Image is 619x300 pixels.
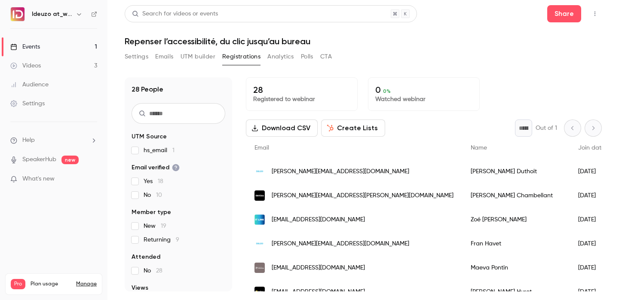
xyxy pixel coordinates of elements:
[22,136,35,145] span: Help
[301,50,313,64] button: Polls
[181,50,215,64] button: UTM builder
[272,215,365,224] span: [EMAIL_ADDRESS][DOMAIN_NAME]
[10,61,41,70] div: Videos
[176,237,179,243] span: 9
[272,191,454,200] span: [PERSON_NAME][EMAIL_ADDRESS][PERSON_NAME][DOMAIN_NAME]
[161,223,166,229] span: 19
[536,124,557,132] p: Out of 1
[87,175,97,183] iframe: Noticeable Trigger
[144,266,162,275] span: No
[462,232,570,256] div: Fran Havet
[132,163,180,172] span: Email verified
[547,5,581,22] button: Share
[156,268,162,274] span: 28
[462,184,570,208] div: [PERSON_NAME] Chambellant
[375,95,472,104] p: Watched webinar
[254,190,265,201] img: dentsu.com
[254,239,265,249] img: ideuzo.com
[272,167,409,176] span: [PERSON_NAME][EMAIL_ADDRESS][DOMAIN_NAME]
[321,119,385,137] button: Create Lists
[383,88,391,94] span: 0 %
[253,95,350,104] p: Registered to webinar
[132,253,160,261] span: Attended
[22,174,55,184] span: What's new
[254,214,265,225] img: itlink.fr
[10,99,45,108] div: Settings
[61,156,79,164] span: new
[272,288,365,297] span: [EMAIL_ADDRESS][DOMAIN_NAME]
[158,178,163,184] span: 18
[254,263,265,273] img: interaction-groupe.com
[471,145,487,151] span: Name
[22,155,56,164] a: SpeakerHub
[11,7,25,21] img: Ideuzo at_work
[570,208,613,232] div: [DATE]
[10,136,97,145] li: help-dropdown-opener
[570,159,613,184] div: [DATE]
[253,85,350,95] p: 28
[11,279,25,289] span: Pro
[272,263,365,272] span: [EMAIL_ADDRESS][DOMAIN_NAME]
[132,208,171,217] span: Member type
[32,10,72,18] h6: Ideuzo at_work
[132,284,148,292] span: Views
[76,281,97,288] a: Manage
[156,192,162,198] span: 10
[144,146,175,155] span: hs_email
[320,50,332,64] button: CTA
[570,232,613,256] div: [DATE]
[254,145,269,151] span: Email
[31,281,71,288] span: Plan usage
[267,50,294,64] button: Analytics
[144,177,163,186] span: Yes
[125,50,148,64] button: Settings
[132,132,167,141] span: UTM Source
[462,208,570,232] div: Zoé [PERSON_NAME]
[155,50,173,64] button: Emails
[462,159,570,184] div: [PERSON_NAME] Duthoit
[462,256,570,280] div: Maeva Pontin
[10,43,40,51] div: Events
[144,236,179,244] span: Returning
[172,147,175,153] span: 1
[132,84,163,95] h1: 28 People
[272,239,409,248] span: [PERSON_NAME][EMAIL_ADDRESS][DOMAIN_NAME]
[144,191,162,199] span: No
[570,184,613,208] div: [DATE]
[254,287,265,297] img: legallais.com
[570,256,613,280] div: [DATE]
[125,36,602,46] h1: Repenser l’accessibilité, du clic jusqu’au bureau
[246,119,318,137] button: Download CSV
[132,9,218,18] div: Search for videos or events
[10,80,49,89] div: Audience
[222,50,260,64] button: Registrations
[375,85,472,95] p: 0
[254,166,265,177] img: ideuzo.com
[144,222,166,230] span: New
[578,145,605,151] span: Join date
